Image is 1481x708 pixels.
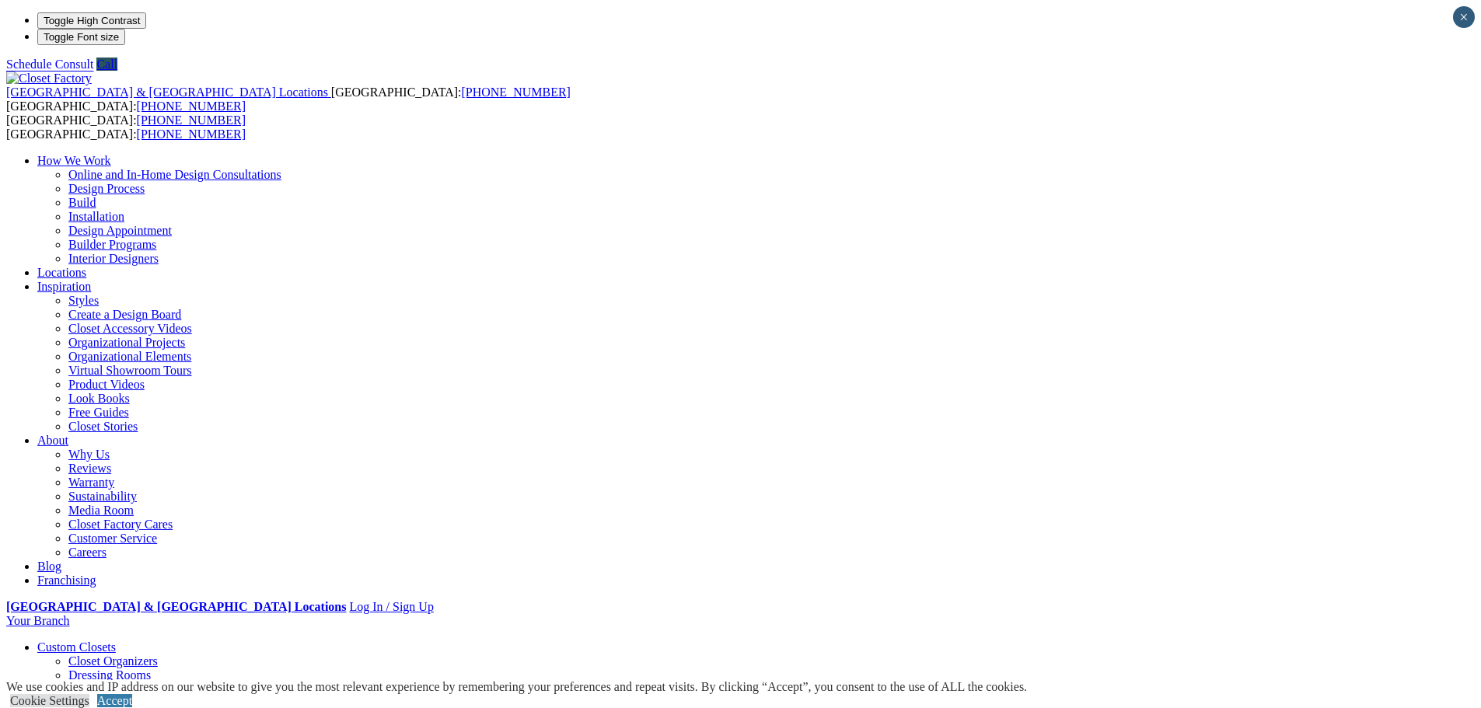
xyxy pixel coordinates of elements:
a: Closet Factory Cares [68,518,173,531]
a: Styles [68,294,99,307]
span: Toggle High Contrast [44,15,140,26]
a: Design Process [68,182,145,195]
a: Media Room [68,504,134,517]
span: [GEOGRAPHIC_DATA]: [GEOGRAPHIC_DATA]: [6,85,571,113]
a: Reviews [68,462,111,475]
a: Free Guides [68,406,129,419]
a: [PHONE_NUMBER] [137,127,246,141]
a: How We Work [37,154,111,167]
a: Online and In-Home Design Consultations [68,168,281,181]
img: Closet Factory [6,71,92,85]
a: Closet Stories [68,420,138,433]
a: Locations [37,266,86,279]
a: Product Videos [68,378,145,391]
a: Closet Organizers [68,654,158,668]
a: Organizational Elements [68,350,191,363]
a: Cookie Settings [10,694,89,707]
a: Design Appointment [68,224,172,237]
a: Careers [68,546,107,559]
a: Franchising [37,574,96,587]
button: Close [1453,6,1475,28]
a: Blog [37,560,61,573]
a: [GEOGRAPHIC_DATA] & [GEOGRAPHIC_DATA] Locations [6,85,331,99]
a: [PHONE_NUMBER] [461,85,570,99]
a: Organizational Projects [68,336,185,349]
a: Schedule Consult [6,58,93,71]
a: Create a Design Board [68,308,181,321]
a: About [37,434,68,447]
a: Log In / Sign Up [349,600,433,613]
a: [PHONE_NUMBER] [137,99,246,113]
a: Build [68,196,96,209]
a: Virtual Showroom Tours [68,364,192,377]
a: Your Branch [6,614,69,627]
a: Builder Programs [68,238,156,251]
a: Customer Service [68,532,157,545]
a: Call [96,58,117,71]
span: [GEOGRAPHIC_DATA] & [GEOGRAPHIC_DATA] Locations [6,85,328,99]
span: [GEOGRAPHIC_DATA]: [GEOGRAPHIC_DATA]: [6,113,246,141]
a: Inspiration [37,280,91,293]
a: Installation [68,210,124,223]
a: Why Us [68,448,110,461]
button: Toggle Font size [37,29,125,45]
button: Toggle High Contrast [37,12,146,29]
a: [GEOGRAPHIC_DATA] & [GEOGRAPHIC_DATA] Locations [6,600,346,613]
a: [PHONE_NUMBER] [137,113,246,127]
a: Closet Accessory Videos [68,322,192,335]
div: We use cookies and IP address on our website to give you the most relevant experience by remember... [6,680,1027,694]
a: Warranty [68,476,114,489]
a: Dressing Rooms [68,668,151,682]
a: Accept [97,694,132,707]
a: Interior Designers [68,252,159,265]
span: Toggle Font size [44,31,119,43]
a: Sustainability [68,490,137,503]
a: Custom Closets [37,640,116,654]
a: Look Books [68,392,130,405]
